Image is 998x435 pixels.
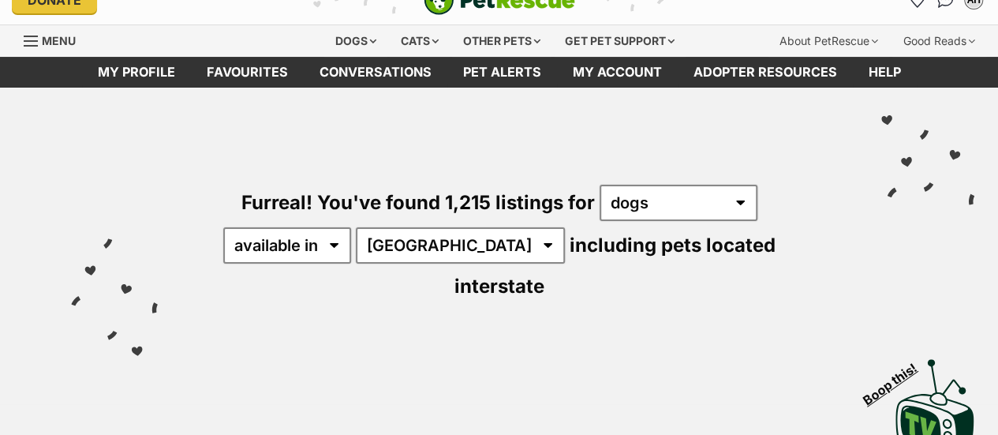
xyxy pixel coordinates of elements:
a: Adopter resources [678,57,853,88]
div: About PetRescue [768,25,889,57]
div: Other pets [452,25,551,57]
span: Furreal! You've found 1,215 listings for [241,191,595,214]
span: Menu [42,34,76,47]
div: Dogs [324,25,387,57]
div: Get pet support [554,25,686,57]
span: including pets located interstate [454,234,776,298]
a: My profile [82,57,191,88]
span: Boop this! [860,351,933,407]
a: Menu [24,25,87,54]
a: Help [853,57,917,88]
div: Cats [390,25,450,57]
a: conversations [304,57,447,88]
a: Favourites [191,57,304,88]
a: Pet alerts [447,57,557,88]
a: My account [557,57,678,88]
div: Good Reads [892,25,986,57]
